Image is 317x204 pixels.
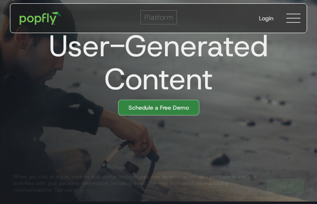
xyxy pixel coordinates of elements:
div: When you visit or log in, cookies and similar technologies may be used by our data partners to li... [13,173,260,193]
a: Schedule a Free Demo [118,100,199,115]
div: Login [259,14,273,22]
h1: User-Generated Content [3,29,307,96]
a: Login [252,7,280,29]
a: here [78,187,88,193]
a: Got It! [267,179,304,193]
a: home [14,6,67,31]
